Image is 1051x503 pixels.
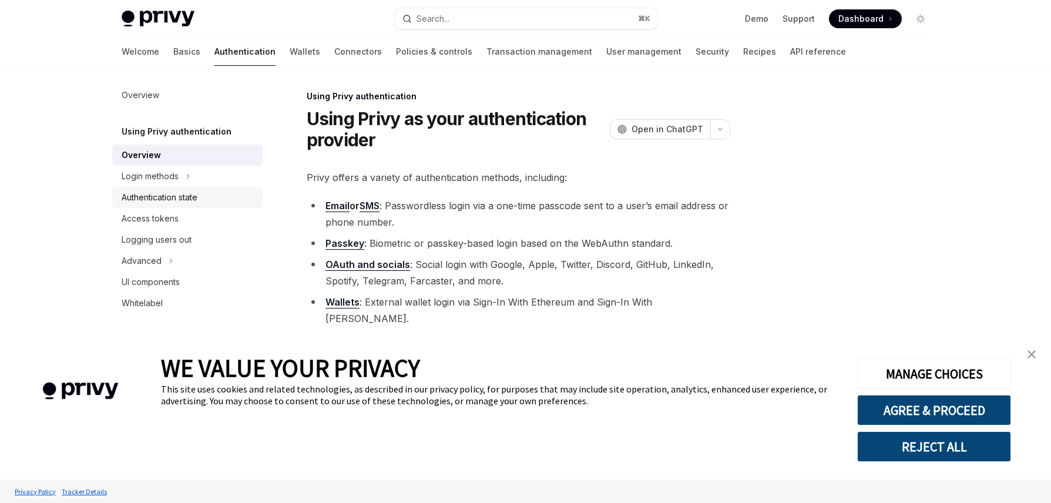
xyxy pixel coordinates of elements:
a: Overview [112,85,263,106]
a: Wallets [290,38,320,66]
button: REJECT ALL [857,431,1011,462]
a: Authentication state [112,187,263,208]
a: Overview [112,145,263,166]
div: UI components [122,275,180,289]
a: Connectors [334,38,382,66]
li: : Biometric or passkey-based login based on the WebAuthn standard. [307,235,730,251]
img: light logo [122,11,194,27]
a: Demo [745,13,768,25]
div: Overview [122,88,159,102]
a: Privacy Policy [12,481,59,502]
div: Search... [417,12,449,26]
a: Basics [173,38,200,66]
div: Login methods [122,169,179,183]
a: API reference [790,38,846,66]
div: Authentication state [122,190,197,204]
button: Toggle dark mode [911,9,930,28]
img: close banner [1028,350,1036,358]
a: Wallets [325,296,360,308]
a: Support [783,13,815,25]
strong: or [325,200,380,212]
a: User management [606,38,681,66]
a: OAuth and socials [325,259,410,271]
button: AGREE & PROCEED [857,395,1011,425]
a: Logging users out [112,229,263,250]
div: Logging users out [122,233,192,247]
button: Search...⌘K [394,8,657,29]
li: : External wallet login via Sign-In With Ethereum and Sign-In With [PERSON_NAME]. [307,294,730,327]
div: Advanced [122,254,162,268]
div: Using Privy authentication [307,90,730,102]
div: Overview [122,148,161,162]
h5: Using your own authentication [122,333,250,347]
a: Policies & controls [396,38,472,66]
a: SMS [360,200,380,212]
a: Transaction management [486,38,592,66]
a: Recipes [743,38,776,66]
a: Welcome [122,38,159,66]
span: ⌘ K [638,14,650,24]
a: Dashboard [829,9,902,28]
div: Access tokens [122,212,179,226]
a: Security [696,38,729,66]
span: WE VALUE YOUR PRIVACY [161,353,420,383]
a: UI components [112,271,263,293]
h1: Using Privy as your authentication provider [307,108,605,150]
a: Tracker Details [59,481,110,502]
span: Privy offers a variety of authentication methods, including: [307,169,730,186]
button: MANAGE CHOICES [857,358,1011,389]
span: Open in ChatGPT [632,123,703,135]
a: Whitelabel [112,293,263,314]
a: close banner [1020,343,1043,366]
a: Authentication [214,38,276,66]
a: Passkey [325,237,364,250]
li: : Social login with Google, Apple, Twitter, Discord, GitHub, LinkedIn, Spotify, Telegram, Farcast... [307,256,730,289]
h5: Using Privy authentication [122,125,231,139]
a: Access tokens [112,208,263,229]
div: This site uses cookies and related technologies, as described in our privacy policy, for purposes... [161,383,840,407]
img: company logo [18,365,143,417]
li: : Passwordless login via a one-time passcode sent to a user’s email address or phone number. [307,197,730,230]
a: Email [325,200,350,212]
div: Whitelabel [122,296,163,310]
span: Dashboard [838,13,884,25]
button: Open in ChatGPT [610,119,710,139]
